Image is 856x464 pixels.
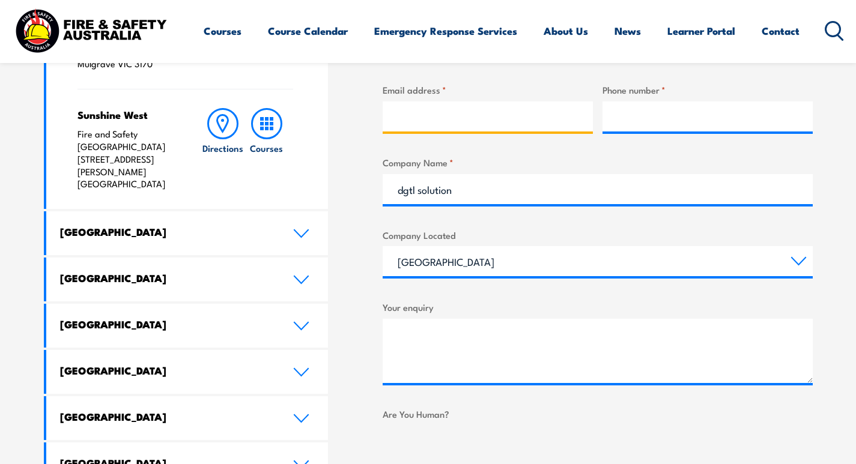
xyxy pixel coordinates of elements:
[383,407,813,421] label: Are You Human?
[201,108,244,190] a: Directions
[60,364,275,377] h4: [GEOGRAPHIC_DATA]
[374,15,517,47] a: Emergency Response Services
[383,300,813,314] label: Your enquiry
[46,258,329,301] a: [GEOGRAPHIC_DATA]
[77,128,178,190] p: Fire and Safety [GEOGRAPHIC_DATA] [STREET_ADDRESS][PERSON_NAME] [GEOGRAPHIC_DATA]
[383,228,813,242] label: Company Located
[60,225,275,238] h4: [GEOGRAPHIC_DATA]
[46,396,329,440] a: [GEOGRAPHIC_DATA]
[77,108,178,121] h4: Sunshine West
[544,15,588,47] a: About Us
[603,83,813,97] label: Phone number
[245,108,288,190] a: Courses
[615,15,641,47] a: News
[60,410,275,423] h4: [GEOGRAPHIC_DATA]
[667,15,735,47] a: Learner Portal
[268,15,348,47] a: Course Calendar
[250,142,283,154] h6: Courses
[383,155,813,169] label: Company Name
[46,350,329,394] a: [GEOGRAPHIC_DATA]
[202,142,243,154] h6: Directions
[383,83,593,97] label: Email address
[46,211,329,255] a: [GEOGRAPHIC_DATA]
[60,271,275,285] h4: [GEOGRAPHIC_DATA]
[762,15,800,47] a: Contact
[60,318,275,331] h4: [GEOGRAPHIC_DATA]
[204,15,241,47] a: Courses
[46,304,329,348] a: [GEOGRAPHIC_DATA]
